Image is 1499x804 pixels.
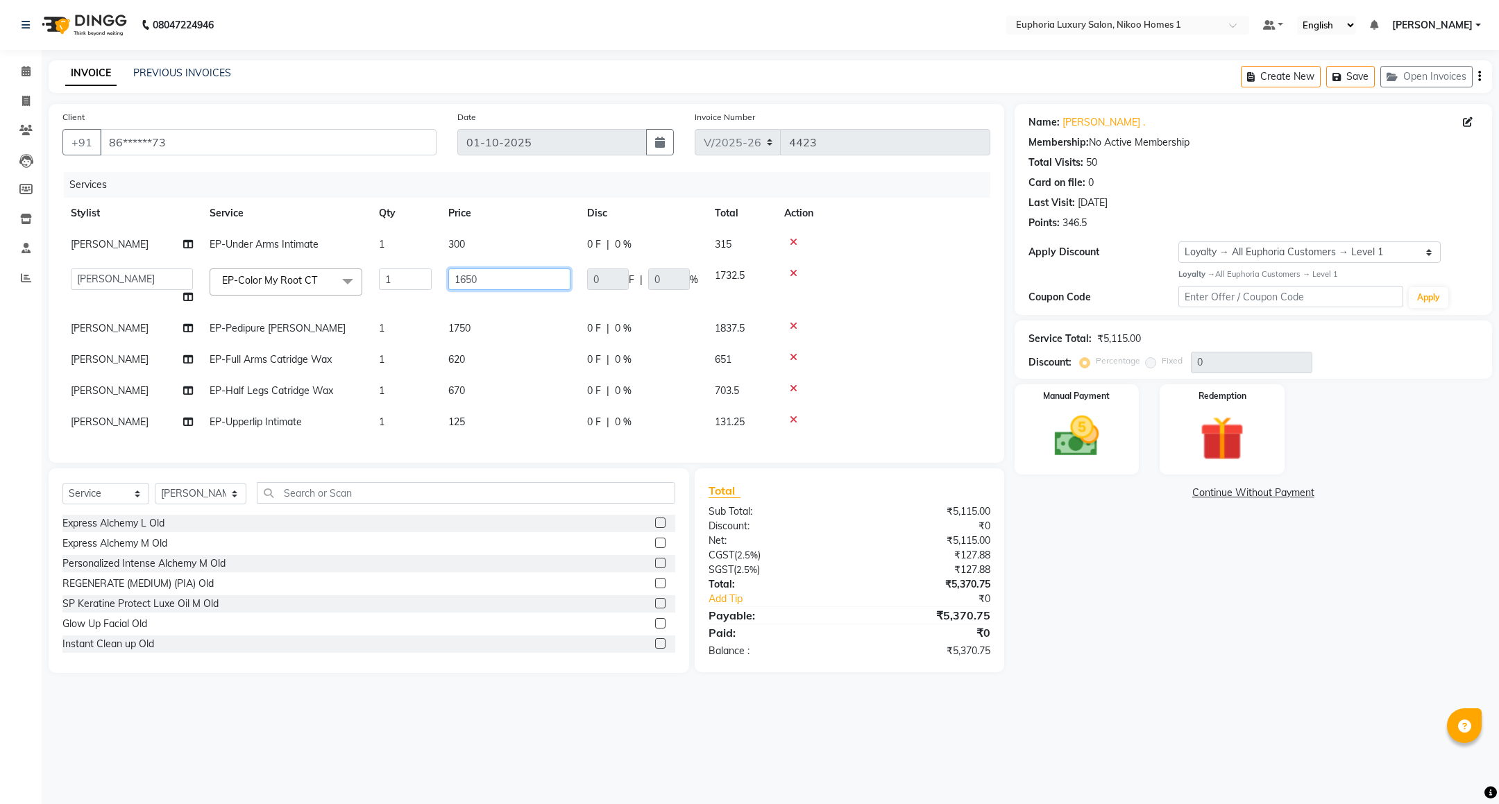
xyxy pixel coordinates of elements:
[579,198,706,229] th: Disc
[62,597,219,611] div: SP Keratine Protect Luxe Oil M Old
[201,198,371,229] th: Service
[210,416,302,428] span: EP-Upperlip Intimate
[1028,135,1478,150] div: No Active Membership
[587,352,601,367] span: 0 F
[709,563,734,576] span: SGST
[698,577,849,592] div: Total:
[849,607,1001,624] div: ₹5,370.75
[62,576,214,591] div: REGENERATE (MEDIUM) (PIA) Old
[874,592,1001,606] div: ₹0
[257,482,675,504] input: Search or Scan
[615,415,632,429] span: 0 %
[1028,332,1092,346] div: Service Total:
[1078,196,1108,210] div: [DATE]
[1028,245,1178,259] div: Apply Discount
[1088,176,1094,190] div: 0
[62,198,201,229] th: Stylist
[698,607,849,624] div: Payable:
[615,384,632,398] span: 0 %
[1096,354,1140,367] label: Percentage
[379,416,384,428] span: 1
[698,592,874,606] a: Add Tip
[849,533,1001,548] div: ₹5,115.00
[210,353,332,366] span: EP-Full Arms Catridge Wax
[62,637,154,651] div: Instant Clean up Old
[64,172,1001,198] div: Services
[1028,216,1060,230] div: Points:
[153,6,214,44] b: 08047224946
[607,321,609,336] span: |
[210,322,346,334] span: EP-Pedipure [PERSON_NAME]
[695,111,755,123] label: Invoice Number
[71,322,149,334] span: [PERSON_NAME]
[607,384,609,398] span: |
[379,238,384,250] span: 1
[1043,390,1110,402] label: Manual Payment
[448,353,465,366] span: 620
[849,548,1001,563] div: ₹127.88
[1017,486,1489,500] a: Continue Without Payment
[379,353,384,366] span: 1
[607,237,609,252] span: |
[62,617,147,631] div: Glow Up Facial Old
[698,644,849,658] div: Balance :
[698,504,849,519] div: Sub Total:
[1028,155,1083,170] div: Total Visits:
[1162,354,1183,367] label: Fixed
[62,516,164,531] div: Express Alchemy L Old
[379,322,384,334] span: 1
[71,238,149,250] span: [PERSON_NAME]
[210,238,319,250] span: EP-Under Arms Intimate
[698,519,849,533] div: Discount:
[736,564,757,575] span: 2.5%
[133,67,231,79] a: PREVIOUS INVOICES
[849,563,1001,577] div: ₹127.88
[35,6,130,44] img: logo
[698,624,849,641] div: Paid:
[1062,115,1145,130] a: [PERSON_NAME] .
[1086,155,1097,170] div: 50
[587,384,601,398] span: 0 F
[1028,135,1089,150] div: Membership:
[1326,66,1375,87] button: Save
[607,415,609,429] span: |
[62,556,226,571] div: Personalized Intense Alchemy M Old
[849,504,1001,519] div: ₹5,115.00
[100,129,437,155] input: Search by Name/Mobile/Email/Code
[1028,290,1178,305] div: Coupon Code
[62,129,101,155] button: +91
[317,274,323,286] a: x
[71,353,149,366] span: [PERSON_NAME]
[849,624,1001,641] div: ₹0
[62,536,167,551] div: Express Alchemy M Old
[715,238,731,250] span: 315
[1186,411,1259,466] img: _gift.svg
[715,416,745,428] span: 131.25
[62,111,85,123] label: Client
[448,416,465,428] span: 125
[690,273,698,287] span: %
[715,384,739,397] span: 703.5
[1028,115,1060,130] div: Name:
[1380,66,1473,87] button: Open Invoices
[715,269,745,282] span: 1732.5
[448,384,465,397] span: 670
[1178,286,1403,307] input: Enter Offer / Coupon Code
[587,321,601,336] span: 0 F
[457,111,476,123] label: Date
[448,322,471,334] span: 1750
[615,321,632,336] span: 0 %
[737,549,758,561] span: 2.5%
[71,384,149,397] span: [PERSON_NAME]
[709,484,740,498] span: Total
[615,237,632,252] span: 0 %
[715,353,731,366] span: 651
[1028,355,1072,370] div: Discount:
[698,563,849,577] div: ( )
[587,415,601,429] span: 0 F
[615,352,632,367] span: 0 %
[849,577,1001,592] div: ₹5,370.75
[222,274,317,286] span: EP-Color My Root CT
[706,198,776,229] th: Total
[629,273,634,287] span: F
